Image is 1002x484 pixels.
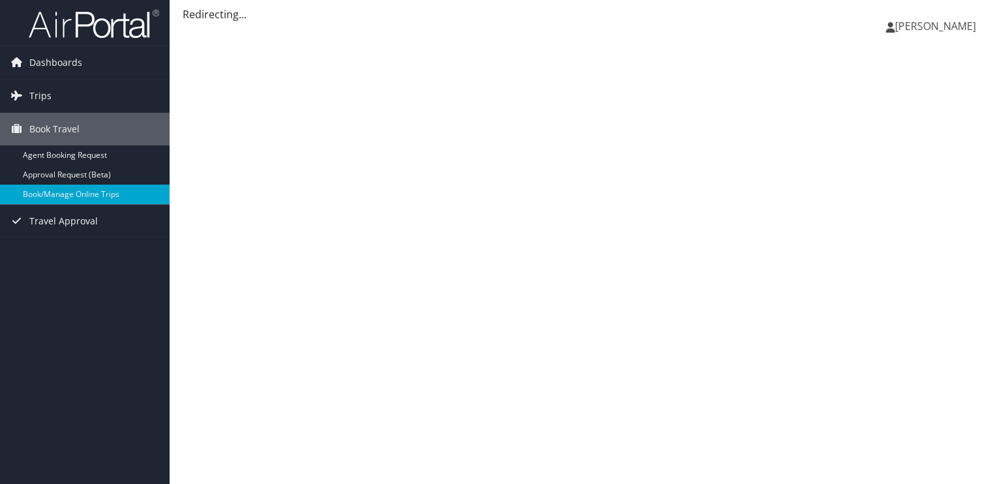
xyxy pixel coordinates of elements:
span: Trips [29,80,52,112]
span: Dashboards [29,46,82,79]
div: Redirecting... [183,7,989,22]
span: Book Travel [29,113,80,145]
a: [PERSON_NAME] [886,7,989,46]
span: Travel Approval [29,205,98,237]
span: [PERSON_NAME] [895,19,976,33]
img: airportal-logo.png [29,8,159,39]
